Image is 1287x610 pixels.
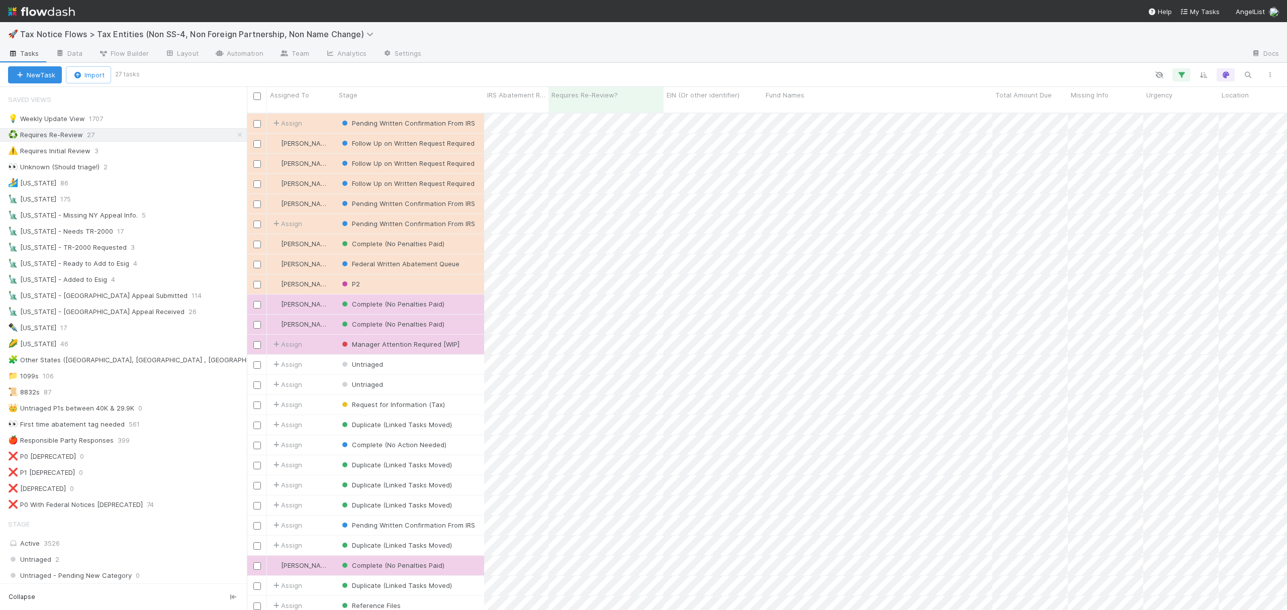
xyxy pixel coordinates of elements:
span: 26 [189,306,207,318]
img: avatar_cc3a00d7-dd5c-4a2f-8d58-dd6545b20c0d.png [271,260,280,268]
span: Saved Views [8,89,51,110]
span: Untriaged [8,553,51,566]
span: Assign [271,460,302,470]
span: Urgency [1146,90,1172,100]
div: P2 [340,279,360,289]
div: Federal Written Abatement Queue [340,259,459,269]
span: 561 [129,418,150,431]
span: 1707 [89,113,113,125]
div: [US_STATE] - Needs TR-2000 [8,225,113,238]
div: Pending Written Confirmation From IRS [340,520,475,530]
span: Complete (No Penalties Paid) [340,320,444,328]
span: 86 [60,177,78,189]
span: Federal Written Abatement Queue [340,260,459,268]
small: 27 tasks [115,70,140,79]
div: Duplicate (Linked Tasks Moved) [340,540,452,550]
span: Tax Notice Flows > Tax Entities (Non SS-4, Non Foreign Partnership, Non Name Change) [20,29,379,39]
img: avatar_cc3a00d7-dd5c-4a2f-8d58-dd6545b20c0d.png [271,179,280,187]
span: 0 [70,482,84,495]
div: Weekly Update View [8,113,85,125]
span: 74 [147,498,164,511]
span: 🗽 [8,211,18,219]
span: [PERSON_NAME] [281,139,332,147]
div: [US_STATE] - [GEOGRAPHIC_DATA] Appeal Received [8,306,185,318]
span: Assigned To [270,90,309,100]
div: Pending Written Confirmation From IRS [340,118,475,128]
span: ❌ [8,484,18,492]
div: Active [8,537,244,550]
span: [PERSON_NAME] [281,561,332,569]
span: ❌ [8,468,18,476]
span: [PERSON_NAME] [281,300,332,308]
input: Toggle Row Selected [253,160,261,168]
div: [PERSON_NAME] [271,239,331,249]
div: [US_STATE] [8,193,56,206]
span: Complete (No Penalties Paid) [340,300,444,308]
span: 👀 [8,162,18,171]
span: Flow Builder [99,48,149,58]
span: Follow Up on Written Request Required [340,159,475,167]
span: 27 [87,129,105,141]
span: 🗽 [8,307,18,316]
div: [US_STATE] - Added to Esig [8,273,107,286]
span: 🍎 [8,436,18,444]
span: Manager Attention Required [WIP] [340,340,459,348]
div: Assign [271,520,302,530]
div: [US_STATE] - Missing NY Appeal Info. [8,209,138,222]
span: Pending Written Confirmation From IRS [340,199,475,208]
div: Unknown (Should triage!) [8,161,100,173]
span: 0 [138,402,152,415]
a: Layout [157,46,207,62]
span: Untriaged [340,380,383,388]
span: Follow Up on Written Request Required [340,179,475,187]
input: Toggle All Rows Selected [253,92,261,100]
span: Assign [271,480,302,490]
div: Duplicate (Linked Tasks Moved) [340,460,452,470]
div: Assign [271,500,302,510]
span: 17 [117,225,134,238]
span: 🌽 [8,339,18,348]
div: [US_STATE] [8,322,56,334]
span: Location [1222,90,1249,100]
span: 0 [136,569,140,582]
span: 87 [44,386,61,398]
img: avatar_cc3a00d7-dd5c-4a2f-8d58-dd6545b20c0d.png [271,561,280,569]
span: 0 [79,466,93,479]
div: Assign [271,540,302,550]
span: Assign [271,219,302,229]
input: Toggle Row Selected [253,301,261,309]
div: Assign [271,379,302,389]
span: 🧩 [8,355,18,364]
span: Pending Written Confirmation From IRS [340,119,475,127]
img: avatar_cc3a00d7-dd5c-4a2f-8d58-dd6545b20c0d.png [271,159,280,167]
a: Automation [207,46,271,62]
div: Other States ([GEOGRAPHIC_DATA], [GEOGRAPHIC_DATA] , [GEOGRAPHIC_DATA], [GEOGRAPHIC_DATA]) [8,354,347,366]
input: Toggle Row Selected [253,200,261,208]
input: Toggle Row Selected [253,180,261,188]
img: avatar_cc3a00d7-dd5c-4a2f-8d58-dd6545b20c0d.png [271,300,280,308]
span: 🗽 [8,243,18,251]
img: avatar_d45d11ee-0024-4901-936f-9df0a9cc3b4e.png [1269,7,1279,17]
span: Assign [271,339,302,349]
span: 2 [104,161,118,173]
div: Assign [271,118,302,128]
input: Toggle Row Selected [253,140,261,148]
a: Settings [375,46,429,62]
div: Duplicate (Linked Tasks Moved) [340,480,452,490]
span: ♻️ [8,130,18,139]
div: Responsible Party Responses [8,434,114,447]
span: ✒️ [8,323,18,332]
input: Toggle Row Selected [253,401,261,409]
span: Follow Up on Written Request Required [340,139,475,147]
span: 114 [192,289,212,302]
div: [PERSON_NAME] [271,259,331,269]
span: 👑 [8,403,18,412]
div: Manager Attention Required [WIP] [340,339,459,349]
div: Complete (No Penalties Paid) [340,299,444,309]
span: 106 [43,370,64,382]
input: Toggle Row Selected [253,462,261,469]
span: P2 [340,280,360,288]
span: 📜 [8,387,18,396]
